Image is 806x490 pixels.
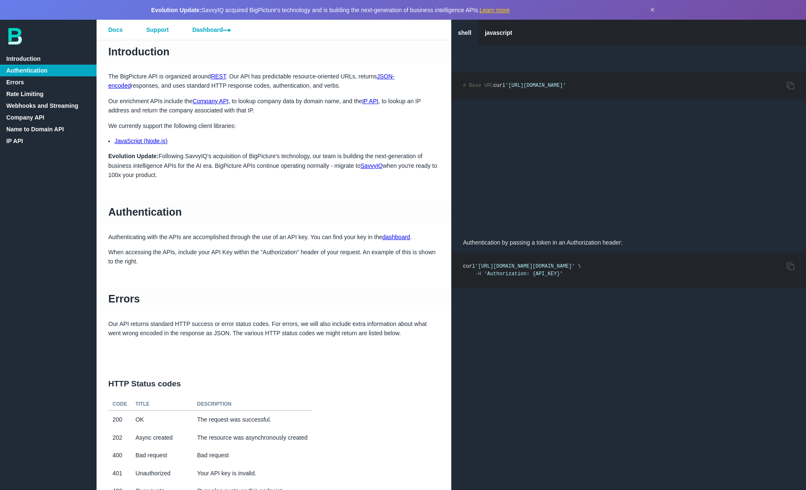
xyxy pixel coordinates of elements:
td: Bad request [131,446,193,464]
p: Our enrichment APIs include the , to lookup company data by domain name, and the , to lookup an I... [97,96,451,115]
code: curl [463,83,566,89]
a: Docs [97,20,134,40]
h1: Authentication [97,201,451,224]
code: curl [463,263,581,277]
td: The resource was asynchronously created [193,429,312,446]
a: JSON-encoded [108,73,395,89]
span: '[URL][DOMAIN_NAME][DOMAIN_NAME]' [475,263,575,269]
span: -H [475,271,481,277]
strong: Evolution Update: [151,7,201,13]
p: Authenticating with the APIs are accomplished through the use of an API key. You can find your ke... [97,232,451,242]
button: Dismiss announcement [650,5,655,15]
th: Code [108,398,131,411]
a: SavvyIQ [361,162,383,169]
strong: Evolution Update: [108,153,159,159]
a: Learn more [479,7,510,13]
p: Authentication by passing a token in an Authorization header: [451,232,806,253]
span: 'Authorization: {API_KEY}' [484,271,563,277]
th: Title [131,398,193,411]
h1: Errors [97,288,451,310]
span: \ [578,263,581,269]
td: 401 [108,464,131,482]
td: 400 [108,446,131,464]
span: SavvyIQ acquired BigPicture's technology and is building the next-generation of business intellig... [151,7,510,13]
a: Support [134,20,181,40]
td: 202 [108,429,131,446]
a: javascript [478,20,519,46]
a: dashboard [382,234,410,240]
a: JavaScript (Node.js) [115,138,167,144]
a: REST [211,73,226,80]
a: Company API [193,98,229,104]
td: OK [131,411,193,429]
p: Following SavvyIQ's acquisition of BigPicture's technology, our team is building the next-generat... [97,151,451,180]
p: We currently support the following client libraries: [97,121,451,130]
th: Description [193,398,312,411]
img: bp-logo-B-teal.svg [8,28,22,44]
h2: HTTP Status codes [97,370,451,399]
h1: Introduction [97,40,451,63]
td: 200 [108,411,131,429]
td: Unauthorized [131,464,193,482]
td: Async created [131,429,193,446]
td: Bad request [193,446,312,464]
td: Your API key is invalid. [193,464,312,482]
span: # Base URL [463,83,493,89]
p: The BigPicture API is organized around . Our API has predictable resource-oriented URLs, returns ... [97,72,451,91]
a: Dashboard [181,20,243,40]
td: The request was successful. [193,411,312,429]
p: Our API returns standard HTTP success or error status codes. For errors, we will also include ext... [97,319,451,338]
a: shell [451,20,478,46]
span: '[URL][DOMAIN_NAME]' [505,83,566,89]
p: When accessing the APIs, include your API Key within the "Authorization" header of your request. ... [97,248,451,266]
a: IP API [362,98,379,104]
